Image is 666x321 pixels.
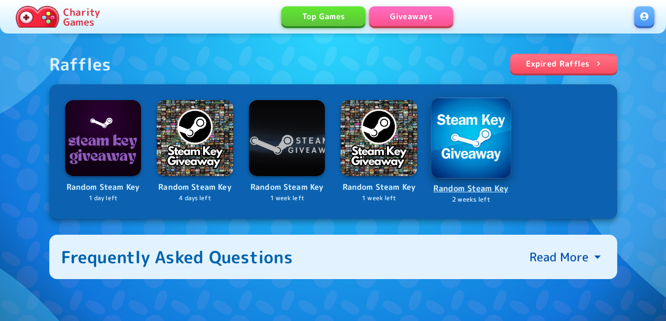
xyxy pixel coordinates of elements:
[249,194,325,203] p: 1 week left
[157,181,233,194] p: Random Steam Key
[432,182,510,195] p: Random Steam Key
[341,100,417,177] img: Logo
[65,194,141,203] p: 1 day left
[341,194,417,203] p: 1 week left
[432,99,510,205] a: LogoRandom Steam Key2 weeks left
[510,54,617,73] a: Expired Raffles
[249,100,325,177] img: Logo
[65,100,141,203] a: LogoRandom Steam Key1 day left
[49,235,617,279] button: Frequently Asked QuestionsRead More
[61,247,293,267] div: Frequently Asked Questions
[65,181,141,194] p: Random Steam Key
[157,194,233,203] p: 4 days left
[157,100,233,203] a: LogoRandom Steam Key4 days left
[12,4,104,30] a: Charity Games
[281,6,365,26] a: Top Games
[16,6,59,28] img: Charity.Games
[65,100,141,177] img: Logo
[431,98,511,178] img: Logo
[369,6,453,26] a: Giveaways
[341,181,417,194] p: Random Steam Key
[529,249,589,265] p: Read More
[249,100,325,203] a: LogoRandom Steam Key1 week left
[49,54,111,74] div: Raffles
[341,100,417,203] a: LogoRandom Steam Key1 week left
[249,181,325,194] p: Random Steam Key
[157,100,233,177] img: Logo
[432,195,510,204] p: 2 weeks left
[63,7,100,27] p: Charity Games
